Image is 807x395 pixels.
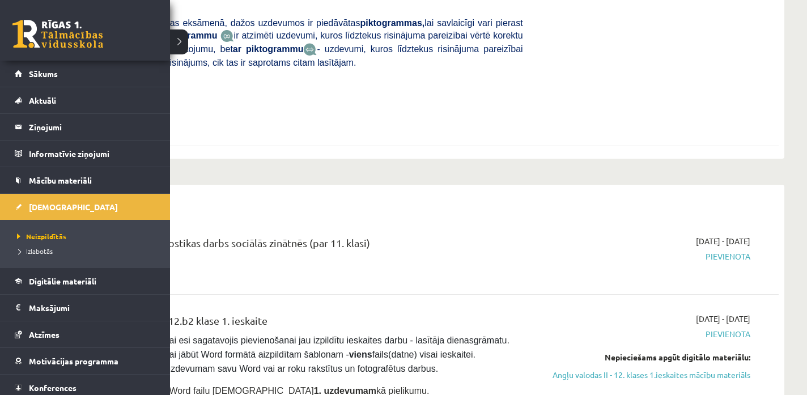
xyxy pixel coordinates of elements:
[15,114,156,140] a: Ziņojumi
[696,313,750,325] span: [DATE] - [DATE]
[15,348,156,374] a: Motivācijas programma
[14,231,159,241] a: Neizpildītās
[349,350,372,359] strong: viens
[303,43,317,56] img: wKvN42sLe3LLwAAAABJRU5ErkJggg==
[29,276,96,286] span: Digitālie materiāli
[540,351,750,363] div: Nepieciešams apgūt digitālo materiālu:
[85,235,523,256] div: 12.b2 klases diagnostikas darbs sociālās zinātnēs (par 11. klasi)
[360,18,424,28] b: piktogrammas,
[540,369,750,381] a: Angļu valodas II - 12. klases 1.ieskaites mācību materiāls
[29,383,77,393] span: Konferences
[29,114,156,140] legend: Ziņojumi
[29,202,118,212] span: [DEMOGRAPHIC_DATA]
[29,141,156,167] legend: Informatīvie ziņojumi
[29,69,58,79] span: Sākums
[220,29,234,43] img: JfuEzvunn4EvwAAAAASUVORK5CYII=
[85,18,523,40] span: Līdzīgi kā matemātikas eksāmenā, dažos uzdevumos ir piedāvātas lai savlaicīgi vari pierast pie to...
[15,268,156,294] a: Digitālie materiāli
[29,329,60,339] span: Atzīmes
[85,335,512,373] span: [PERSON_NAME], vai esi sagatavojis pievienošanai jau izpildītu ieskaites darbu - lasītāja dienasg...
[85,313,523,334] div: Angļu valoda II JK 12.b2 klase 1. ieskaite
[540,250,750,262] span: Pievienota
[14,232,66,241] span: Neizpildītās
[15,194,156,220] a: [DEMOGRAPHIC_DATA]
[696,235,750,247] span: [DATE] - [DATE]
[15,295,156,321] a: Maksājumi
[14,247,53,256] span: Izlabotās
[15,87,156,113] a: Aktuāli
[85,31,523,54] span: ir atzīmēti uzdevumi, kuros līdztekus risinājuma pareizībai vērtē korektu matemātikas valodas lie...
[29,356,118,366] span: Motivācijas programma
[15,321,156,347] a: Atzīmes
[14,246,159,256] a: Izlabotās
[29,295,156,321] legend: Maksājumi
[12,20,103,48] a: Rīgas 1. Tālmācības vidusskola
[15,141,156,167] a: Informatīvie ziņojumi
[15,167,156,193] a: Mācību materiāli
[540,328,750,340] span: Pievienota
[233,44,304,54] b: ar piktogrammu
[29,175,92,185] span: Mācību materiāli
[15,61,156,87] a: Sākums
[29,95,56,105] span: Aktuāli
